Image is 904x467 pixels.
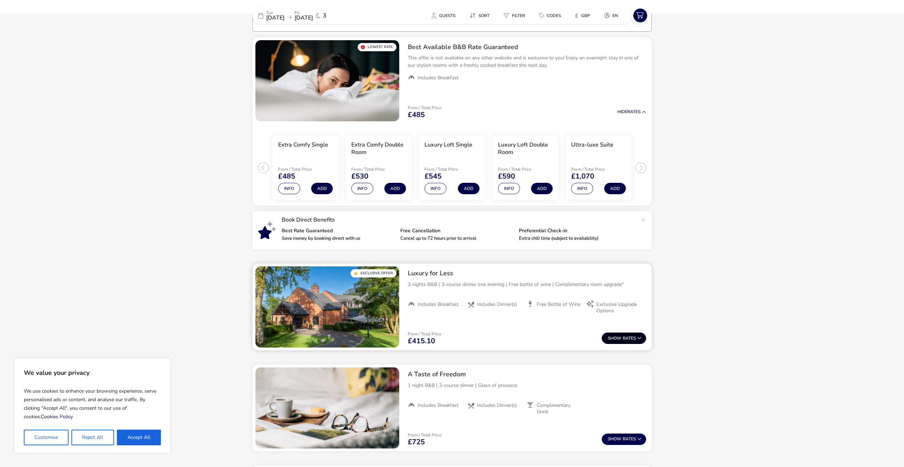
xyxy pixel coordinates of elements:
button: Add [604,183,626,194]
span: Complimentary Drink [537,402,581,415]
h3: Extra Comfy Single [278,141,328,149]
p: From / Total Price [408,433,441,437]
span: £415.10 [408,338,435,345]
naf-pibe-menu-bar-item: Filter [498,10,534,21]
div: A Taste of Freedom1 night B&B | 3-course dinner | Glass of proseccoIncludes BreakfastIncludes Din... [402,365,652,421]
span: Filter [512,13,525,18]
p: Cancel up to 72 hours prior to arrival [400,236,513,241]
p: From / Total Price [278,167,329,171]
swiper-slide: 3 / 5 [415,133,488,203]
span: Free Bottle of Wine [537,301,580,308]
button: Info [424,183,446,194]
p: We use cookies to enhance your browsing experience, serve personalised ads or content, and analys... [24,384,161,424]
p: 1 night B&B | 3-course dinner | Glass of prosecco [408,382,646,389]
p: Tue [266,11,285,15]
span: Codes [547,13,561,18]
swiper-slide: 1 / 5 [269,133,342,203]
swiper-slide: 2 / 5 [342,133,415,203]
span: £590 [498,173,515,180]
p: From / Total Price [424,167,475,171]
button: Add [384,183,406,194]
span: Includes Dinner(s) [477,301,517,308]
button: Sort [464,10,495,21]
button: Add [531,183,553,194]
button: HideRates [617,110,646,114]
span: [DATE] [266,14,285,22]
span: Guests [439,13,455,18]
i: £ [575,12,578,19]
p: Extra chill time (subject to availability) [519,236,632,241]
swiper-slide: 5 / 5 [562,133,635,203]
naf-pibe-menu-bar-item: Sort [464,10,498,21]
p: From / Total Price [571,167,626,171]
button: Guests [426,10,461,21]
h2: Best Available B&B Rate Guaranteed [408,43,646,51]
p: Best Rate Guaranteed [282,228,395,233]
span: Includes Breakfast [418,402,459,409]
h3: Luxury Loft Double Room [498,141,553,156]
button: Add [311,183,333,194]
p: Free Cancellation [400,228,513,233]
span: Show [608,437,623,441]
naf-pibe-menu-bar-item: en [599,10,627,21]
span: £530 [351,173,368,180]
button: Info [571,183,593,194]
span: Includes Breakfast [418,75,459,81]
span: £545 [424,173,442,180]
button: Filter [498,10,531,21]
swiper-slide: 1 / 1 [255,266,399,347]
button: £GBP [569,10,596,21]
button: ShowRates [602,333,646,344]
button: Info [498,183,520,194]
p: From / Total Price [498,167,548,171]
div: We value your privacy [14,358,170,453]
p: Preferential Check-in [519,228,632,233]
a: Cookies Policy [41,413,73,420]
span: Includes Breakfast [418,301,459,308]
span: Includes Dinner(s) [477,402,517,409]
naf-pibe-menu-bar-item: Guests [426,10,464,21]
button: Codes [534,10,567,21]
p: Fri [294,11,313,15]
span: GBP [581,13,590,18]
span: £485 [278,173,295,180]
swiper-slide: 1 / 1 [255,40,399,121]
swiper-slide: 1 / 1 [255,367,399,449]
button: Accept All [117,430,161,445]
p: From / Total Price [408,106,441,110]
span: £725 [408,439,425,446]
div: Lowest Rate [358,43,396,51]
button: Info [351,183,373,194]
div: Luxury for Less3 nights B&B | 3-course dinner one evening | Free bottle of wine | Complimentary r... [402,264,652,320]
button: Customise [24,430,69,445]
span: [DATE] [294,14,313,22]
h2: Luxury for Less [408,269,646,277]
p: 3 nights B&B | 3-course dinner one evening | Free bottle of wine | Complimentary room upgrade* [408,281,646,288]
p: From / Total Price [408,332,441,336]
p: Save money by booking direct with us [282,236,395,241]
span: 3 [323,13,326,18]
p: This offer is not available on any other website and is exclusive to you! Enjoy an overnight stay... [408,54,646,69]
p: From / Total Price [351,167,402,171]
span: en [612,13,618,18]
p: We value your privacy [24,366,161,380]
span: Sort [478,13,489,18]
naf-pibe-menu-bar-item: Codes [534,10,569,21]
h3: Extra Comfy Double Room [351,141,406,156]
naf-pibe-menu-bar-item: £GBP [569,10,599,21]
button: en [599,10,624,21]
p: Book Direct Benefits [282,217,638,223]
swiper-slide: 4 / 5 [489,133,562,203]
button: Reject All [71,430,114,445]
h3: Luxury Loft Single [424,141,472,149]
div: Exclusive Offer [351,269,396,277]
div: Best Available B&B Rate GuaranteedThis offer is not available on any other website and is exclusi... [402,37,652,87]
span: Exclusive Upgrade Options [596,301,640,314]
span: Show [608,336,623,341]
button: Info [278,183,300,194]
div: Tue[DATE]Fri[DATE]3 [253,7,359,24]
span: £1,070 [571,173,594,180]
